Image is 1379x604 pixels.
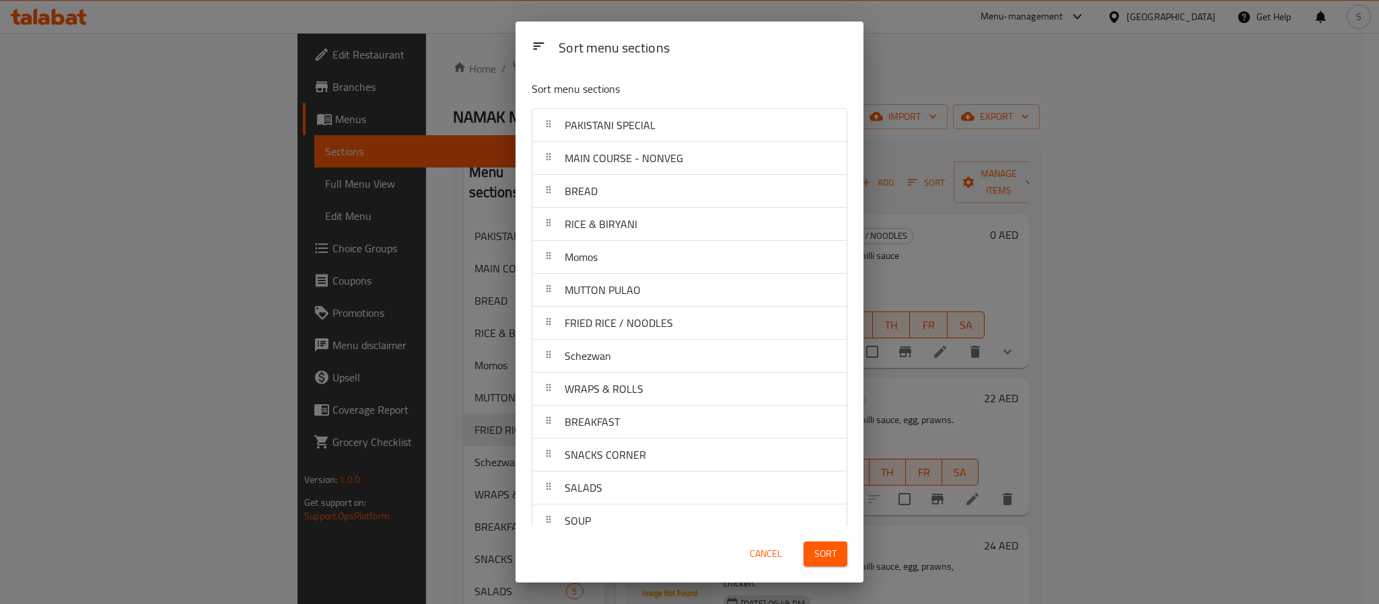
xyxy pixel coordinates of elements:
span: RICE & BIRYANI [565,214,637,234]
span: WRAPS & ROLLS [565,379,643,399]
button: Cancel [744,541,787,566]
div: Schezwan [532,340,847,373]
div: RICE & BIRYANI [532,208,847,241]
div: SOUP [532,504,847,537]
span: PAKISTANI SPECIAL [565,115,656,135]
div: Sort menu sections [553,34,853,64]
span: BREAD [565,181,598,201]
span: Schezwan [565,346,611,366]
span: FRIED RICE / NOODLES [565,313,673,333]
span: BREAKFAST [565,412,620,432]
span: SNACKS CORNER [565,445,646,465]
div: BREAD [532,175,847,208]
span: MUTTON PULAO [565,280,641,300]
span: Cancel [750,545,782,562]
span: Sort [814,545,837,562]
div: Momos [532,241,847,274]
span: Momos [565,247,598,267]
div: MUTTON PULAO [532,274,847,307]
div: SALADS [532,471,847,504]
div: PAKISTANI SPECIAL [532,109,847,142]
div: WRAPS & ROLLS [532,373,847,406]
div: MAIN COURSE - NONVEG [532,142,847,175]
button: Sort [804,541,847,566]
div: BREAKFAST [532,406,847,439]
span: MAIN COURSE - NONVEG [565,148,683,168]
div: SNACKS CORNER [532,439,847,471]
span: SOUP [565,511,591,531]
span: SALADS [565,478,602,498]
div: FRIED RICE / NOODLES [532,307,847,340]
p: Sort menu sections [532,81,782,98]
